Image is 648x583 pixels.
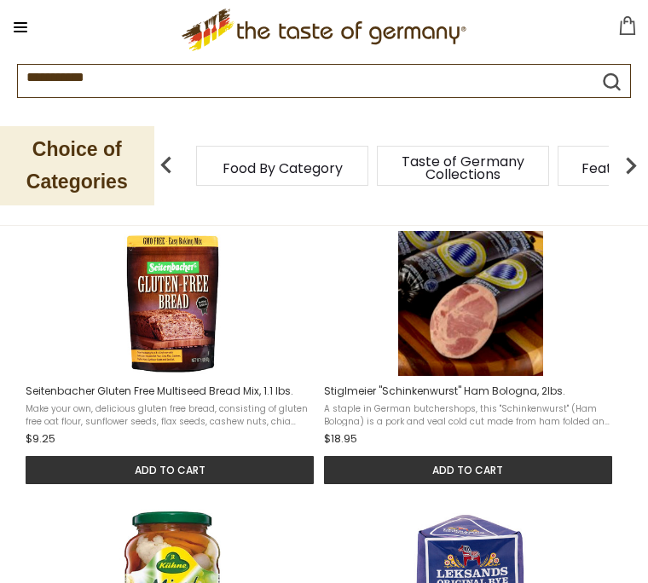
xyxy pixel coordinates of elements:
a: Taste of Germany Collections [395,155,531,181]
img: previous arrow [149,148,183,182]
a: Stiglmeier [324,231,618,484]
span: Stiglmeier "Schinkenwurst" Ham Bologna, 2lbs. [324,384,614,398]
span: Seitenbacher Gluten Free Multiseed Bread Mix, 1.1 lbs. [26,384,315,398]
span: $18.95 [324,430,357,447]
button: Add to cart [26,456,314,484]
button: Add to cart [324,456,612,484]
span: Make your own, delicious gluten free bread, consisting of gluten free oat flour, sunflower seeds,... [26,402,315,426]
span: A staple in German butchershops, this "Schinkenwurst" (Ham Bologna) is a pork and veal cold cut m... [324,402,614,426]
img: next arrow [614,148,648,182]
span: $9.25 [26,430,55,447]
a: Seitenbacher Gluten Free Multiseed Bread Mix, 1.1 lbs. [26,231,320,484]
a: Food By Category [223,162,343,175]
img: Stiglmeier "Schinkenwurst" Ham Bologna, 2lbs. [398,231,543,376]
